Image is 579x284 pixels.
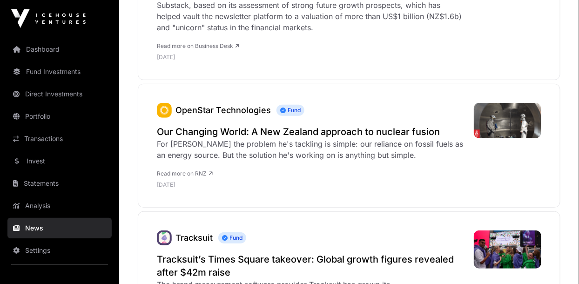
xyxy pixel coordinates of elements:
[175,105,271,115] a: OpenStar Technologies
[7,218,112,238] a: News
[218,232,246,243] span: Fund
[474,230,541,269] img: XA3S5MC375FYVM5KLCVF5YCILU.JPG
[157,230,172,245] a: Tracksuit
[157,125,465,138] a: Our Changing World: A New Zealand approach to nuclear fusion
[175,233,213,243] a: Tracksuit
[7,128,112,149] a: Transactions
[11,9,86,28] img: Icehouse Ventures Logo
[157,138,465,161] div: For [PERSON_NAME] the problem he's tackling is simple: our reliance on fossil fuels as an energy ...
[7,61,112,82] a: Fund Investments
[7,173,112,194] a: Statements
[7,39,112,60] a: Dashboard
[157,170,213,177] a: Read more on RNZ
[7,240,112,261] a: Settings
[157,253,465,279] a: Tracksuit’s Times Square takeover: Global growth figures revealed after $42m raise
[474,103,541,138] img: 4KVY2L8_1_jpg.png
[157,103,172,118] img: OpenStar.svg
[157,230,172,245] img: gotracksuit_logo.jpeg
[7,151,112,171] a: Invest
[157,103,172,118] a: OpenStar Technologies
[532,239,579,284] iframe: Chat Widget
[276,105,304,116] span: Fund
[157,181,465,189] p: [DATE]
[7,84,112,104] a: Direct Investments
[7,196,112,216] a: Analysis
[7,106,112,127] a: Portfolio
[157,42,239,49] a: Read more on Business Desk
[157,54,465,61] p: [DATE]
